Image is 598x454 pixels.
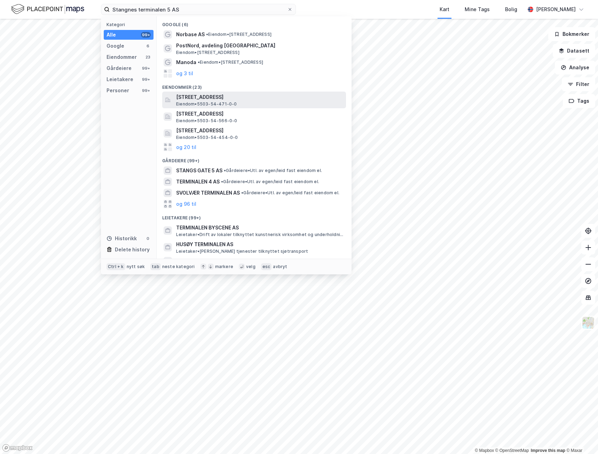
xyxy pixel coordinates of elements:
[176,166,222,175] span: STANGS GATE 5 AS
[582,316,595,329] img: Z
[176,30,205,39] span: Norbase AS
[562,77,595,91] button: Filter
[107,53,137,61] div: Eiendommer
[215,264,233,269] div: markere
[157,79,352,92] div: Eiendommer (23)
[176,41,343,50] span: PostNord, avdeling [GEOGRAPHIC_DATA]
[157,210,352,222] div: Leietakere (99+)
[115,245,150,254] div: Delete history
[224,168,322,173] span: Gårdeiere • Utl. av egen/leid fast eiendom el.
[465,5,490,14] div: Mine Tags
[246,264,255,269] div: velg
[107,42,124,50] div: Google
[241,190,243,195] span: •
[141,32,151,38] div: 99+
[176,224,343,232] span: TERMINALEN BYSCENE AS
[107,31,116,39] div: Alle
[176,118,237,124] span: Eiendom • 5503-54-566-0-0
[141,88,151,93] div: 99+
[176,178,220,186] span: TERMINALEN 4 AS
[176,93,343,101] span: [STREET_ADDRESS]
[475,448,494,453] a: Mapbox
[176,58,196,66] span: Manoda
[141,77,151,82] div: 99+
[176,135,238,140] span: Eiendom • 5503-54-454-0-0
[107,64,132,72] div: Gårdeiere
[440,5,449,14] div: Kart
[206,32,208,37] span: •
[241,190,339,196] span: Gårdeiere • Utl. av egen/leid fast eiendom el.
[162,264,195,269] div: neste kategori
[553,44,595,58] button: Datasett
[110,4,287,15] input: Søk på adresse, matrikkel, gårdeiere, leietakere eller personer
[176,249,308,254] span: Leietaker • [PERSON_NAME] tjenester tilknyttet sjøtransport
[548,27,595,41] button: Bokmerker
[176,232,345,237] span: Leietaker • Drift av lokaler tilknyttet kunstnerisk virksomhet og underholdningsvirksomhet
[157,152,352,165] div: Gårdeiere (99+)
[176,240,343,249] span: HUSØY TERMINALEN AS
[11,3,84,15] img: logo.f888ab2527a4732fd821a326f86c7f29.svg
[176,189,240,197] span: SVOLVÆR TERMINALEN AS
[221,179,319,185] span: Gårdeiere • Utl. av egen/leid fast eiendom el.
[141,65,151,71] div: 99+
[107,86,129,95] div: Personer
[145,43,151,49] div: 6
[261,263,272,270] div: esc
[563,421,598,454] iframe: Chat Widget
[176,101,237,107] span: Eiendom • 5503-54-471-0-0
[221,179,223,184] span: •
[536,5,576,14] div: [PERSON_NAME]
[176,126,343,135] span: [STREET_ADDRESS]
[157,16,352,29] div: Google (6)
[176,200,196,208] button: og 96 til
[495,448,529,453] a: OpenStreetMap
[176,110,343,118] span: [STREET_ADDRESS]
[273,264,287,269] div: avbryt
[176,143,196,151] button: og 20 til
[198,60,200,65] span: •
[563,94,595,108] button: Tags
[176,50,239,55] span: Eiendom • [STREET_ADDRESS]
[145,236,151,241] div: 0
[150,263,161,270] div: tab
[531,448,565,453] a: Improve this map
[555,61,595,75] button: Analyse
[145,54,151,60] div: 23
[198,60,263,65] span: Eiendom • [STREET_ADDRESS]
[2,444,33,452] a: Mapbox homepage
[206,32,272,37] span: Eiendom • [STREET_ADDRESS]
[107,234,137,243] div: Historikk
[176,257,228,265] span: TERMINALEN RIGG AS
[127,264,145,269] div: nytt søk
[107,75,133,84] div: Leietakere
[224,168,226,173] span: •
[505,5,517,14] div: Bolig
[176,69,193,78] button: og 3 til
[107,22,154,27] div: Kategori
[107,263,125,270] div: Ctrl + k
